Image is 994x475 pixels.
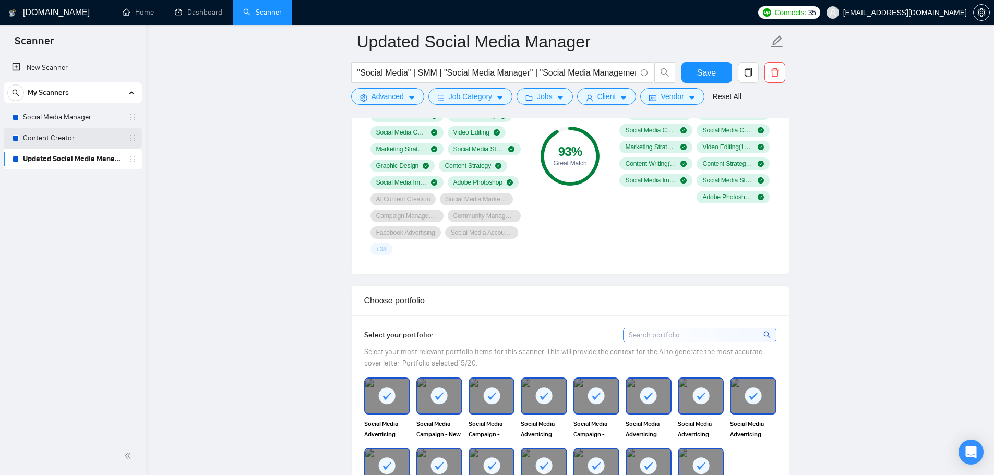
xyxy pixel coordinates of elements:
span: caret-down [557,94,564,102]
span: Advanced [372,91,404,102]
span: check-circle [680,127,687,133]
span: idcard [649,94,656,102]
span: caret-down [496,94,504,102]
span: caret-down [408,94,415,102]
span: check-circle [431,129,437,136]
div: Choose portfolio [364,286,776,315]
span: Social Media Strategy ( 10 %) [702,176,753,185]
span: check-circle [495,163,501,169]
span: Social Media Advertising Campaign - IV Therapy Carousal Ad [626,419,672,440]
span: Jobs [537,91,553,102]
span: My Scanners [28,82,69,103]
span: holder [128,134,137,142]
a: setting [973,8,990,17]
span: AI Content Creation [376,195,430,203]
span: Select your portfolio: [364,331,434,339]
span: Job Category [449,91,492,102]
input: Scanner name... [357,29,768,55]
li: My Scanners [4,82,142,169]
span: Graphic Design [376,162,419,170]
span: user [829,9,836,16]
button: Save [681,62,732,83]
span: setting [360,94,367,102]
span: Social Media Campaign - Educational Wellness Post [469,419,514,440]
a: homeHome [123,8,154,17]
span: Scanner [6,33,62,55]
a: searchScanner [243,8,282,17]
span: copy [738,68,758,77]
span: Social Media Campaign - New App Introduction Post [416,419,462,440]
a: Social Media Manager [23,107,122,128]
span: Video Editing ( 16 %) [702,143,753,151]
span: delete [765,68,785,77]
span: holder [128,113,137,121]
span: holder [128,155,137,163]
span: check-circle [423,163,429,169]
span: info-circle [641,69,648,76]
span: Community Management [453,212,515,220]
a: New Scanner [12,57,134,78]
div: Great Match [541,160,600,166]
button: userClientcaret-down [577,88,637,105]
span: Social Media Content [376,128,427,137]
span: Social Media Account Setup [451,228,512,237]
span: check-circle [758,127,764,133]
span: Social Media Content ( 17 %) [702,126,753,135]
span: Social Media Advertising Campaign - Aesthetics Carousal Ad [364,419,410,440]
span: Social Media Content Creation ( 21 %) [625,126,676,135]
img: logo [9,5,16,21]
span: check-circle [431,146,437,152]
span: check-circle [431,179,437,186]
span: Campaign Management [376,212,438,220]
span: edit [770,35,784,48]
button: copy [738,62,759,83]
span: Content Strategy [445,162,491,170]
span: Marketing Strategy [376,145,427,153]
span: Social Media Advertising Campaign - Company Introduction Ad [678,419,724,440]
span: Social Media Imagery [376,178,427,187]
span: Social Media Imagery ( 11 %) [625,176,676,185]
div: 93 % [541,145,600,158]
span: check-circle [758,194,764,200]
span: search [8,89,23,96]
span: double-left [124,450,135,461]
span: Select your most relevant portfolio items for this scanner. This will provide the context for the... [364,347,762,368]
span: + 38 [376,245,387,253]
span: Save [697,66,716,79]
span: search [763,329,772,340]
span: check-circle [507,179,513,186]
span: check-circle [758,161,764,167]
span: Social Media Advertising Campaign - New Service Announcement Ad [521,419,567,440]
span: caret-down [620,94,627,102]
span: Content Writing ( 14 %) [625,160,676,168]
span: check-circle [680,161,687,167]
span: Social Media Campaign - Beauty Service Post [573,419,619,440]
button: barsJob Categorycaret-down [428,88,512,105]
span: bars [437,94,445,102]
span: folder [525,94,533,102]
span: Adobe Photoshop [453,178,502,187]
span: Facebook Advertising [376,228,435,237]
button: delete [764,62,785,83]
span: Vendor [661,91,684,102]
span: Social Media Marketing Strategy [446,195,507,203]
input: Search Freelance Jobs... [357,66,636,79]
span: check-circle [680,177,687,184]
span: check-circle [758,144,764,150]
span: Social Media Strategy [453,145,505,153]
button: search [654,62,675,83]
span: Connects: [774,7,806,18]
span: Video Editing [453,128,489,137]
span: Marketing Strategy ( 17 %) [625,143,676,151]
span: caret-down [688,94,696,102]
span: user [586,94,593,102]
a: Updated Social Media Manager [23,149,122,169]
div: Open Intercom Messenger [959,440,984,465]
span: search [655,68,675,77]
input: Search portfolio [624,328,776,342]
a: dashboardDashboard [175,8,222,17]
span: Social Media Advertising Campaign - IV Therapy Treatment Ad [730,419,776,440]
button: settingAdvancedcaret-down [351,88,424,105]
button: search [7,84,24,101]
span: setting [974,8,989,17]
